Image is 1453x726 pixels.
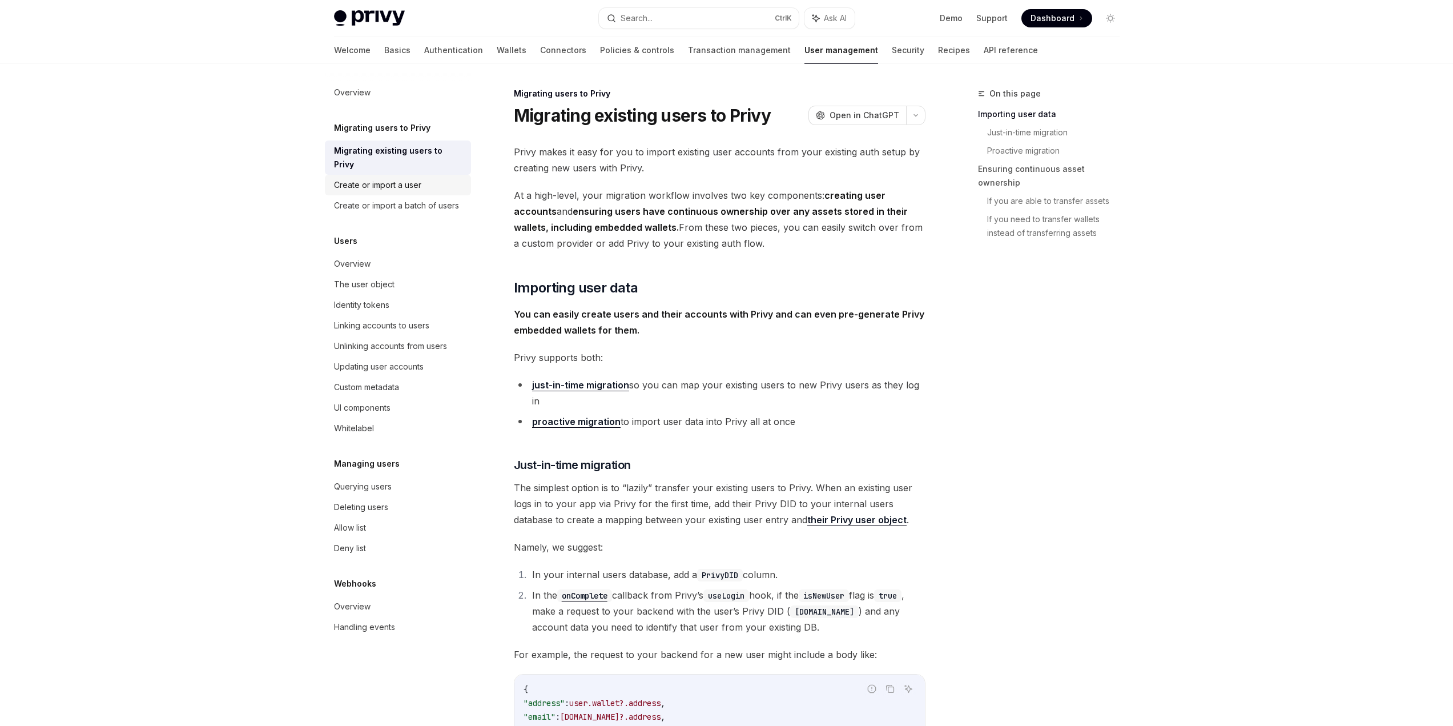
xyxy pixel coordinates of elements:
[325,82,471,103] a: Overview
[424,37,483,64] a: Authentication
[334,278,395,291] div: The user object
[514,377,925,409] li: so you can map your existing users to new Privy users as they log in
[325,195,471,216] a: Create or import a batch of users
[334,178,421,192] div: Create or import a user
[529,567,925,583] li: In your internal users database, add a column.
[1021,9,1092,27] a: Dashboard
[325,141,471,175] a: Migrating existing users to Privy
[325,497,471,518] a: Deleting users
[325,377,471,398] a: Custom metadata
[901,681,916,696] button: Ask AI
[514,480,925,528] span: The simplest option is to “lazily” transfer your existing users to Privy. When an existing user l...
[384,37,410,64] a: Basics
[334,339,447,353] div: Unlinking accounts from users
[325,398,471,418] a: UI components
[565,698,569,708] span: :
[334,234,357,248] h5: Users
[824,13,847,24] span: Ask AI
[334,37,371,64] a: Welcome
[874,589,901,602] code: true
[799,589,849,602] code: isNewUser
[334,577,376,591] h5: Webhooks
[807,514,907,526] a: their Privy user object
[325,596,471,617] a: Overview
[989,87,1041,101] span: On this page
[334,380,399,394] div: Custom metadata
[334,360,424,374] div: Updating user accounts
[808,106,906,125] button: Open in ChatGPT
[514,144,925,176] span: Privy makes it easy for you to import existing user accounts from your existing auth setup by cre...
[514,647,925,663] span: For example, the request to your backend for a new user might include a body like:
[514,350,925,366] span: Privy supports both:
[940,13,963,24] a: Demo
[984,37,1038,64] a: API reference
[334,500,388,514] div: Deleting users
[987,192,1129,210] a: If you are able to transfer assets
[978,105,1129,123] a: Importing user data
[804,37,878,64] a: User management
[540,37,586,64] a: Connectors
[334,199,459,212] div: Create or import a batch of users
[334,422,374,435] div: Whitelabel
[987,123,1129,142] a: Just-in-time migration
[775,14,792,23] span: Ctrl K
[334,86,371,99] div: Overview
[661,712,665,722] span: ,
[883,681,897,696] button: Copy the contents from the code block
[524,698,565,708] span: "address"
[987,210,1129,242] a: If you need to transfer wallets instead of transferring assets
[334,620,395,634] div: Handling events
[334,401,391,415] div: UI components
[325,295,471,315] a: Identity tokens
[334,521,366,535] div: Allow list
[557,589,612,601] a: onComplete
[514,187,925,251] span: At a high-level, your migration workflow involves two key components: and From these two pieces, ...
[864,681,879,696] button: Report incorrect code
[1101,9,1120,27] button: Toggle dark mode
[560,712,661,722] span: [DOMAIN_NAME]?.address
[325,518,471,538] a: Allow list
[529,587,925,635] li: In the callback from Privy’s hook, if the flag is , make a request to your backend with the user’...
[514,457,631,473] span: Just-in-time migration
[325,274,471,295] a: The user object
[334,600,371,613] div: Overview
[325,254,471,274] a: Overview
[532,379,629,391] a: just-in-time migration
[514,539,925,555] span: Namely, we suggest:
[790,605,859,618] code: [DOMAIN_NAME]
[514,206,908,233] strong: ensuring users have continuous ownership over any assets stored in their wallets, including embed...
[938,37,970,64] a: Recipes
[334,298,389,312] div: Identity tokens
[703,589,749,602] code: useLogin
[697,569,743,581] code: PrivyDID
[1031,13,1074,24] span: Dashboard
[325,336,471,356] a: Unlinking accounts from users
[325,418,471,439] a: Whitelabel
[621,11,653,25] div: Search...
[892,37,924,64] a: Security
[804,8,855,29] button: Ask AI
[830,110,899,121] span: Open in ChatGPT
[978,160,1129,192] a: Ensuring continuous asset ownership
[514,414,925,430] li: to import user data into Privy all at once
[532,416,621,428] a: proactive migration
[514,105,771,126] h1: Migrating existing users to Privy
[325,538,471,559] a: Deny list
[556,712,560,722] span: :
[497,37,526,64] a: Wallets
[325,617,471,637] a: Handling events
[557,589,612,602] code: onComplete
[524,684,528,695] span: {
[976,13,1008,24] a: Support
[334,257,371,271] div: Overview
[334,144,464,171] div: Migrating existing users to Privy
[334,457,400,471] h5: Managing users
[987,142,1129,160] a: Proactive migration
[514,279,638,297] span: Importing user data
[688,37,791,64] a: Transaction management
[334,542,366,555] div: Deny list
[599,8,799,29] button: Search...CtrlK
[514,308,924,336] strong: You can easily create users and their accounts with Privy and can even pre-generate Privy embedde...
[325,175,471,195] a: Create or import a user
[325,315,471,336] a: Linking accounts to users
